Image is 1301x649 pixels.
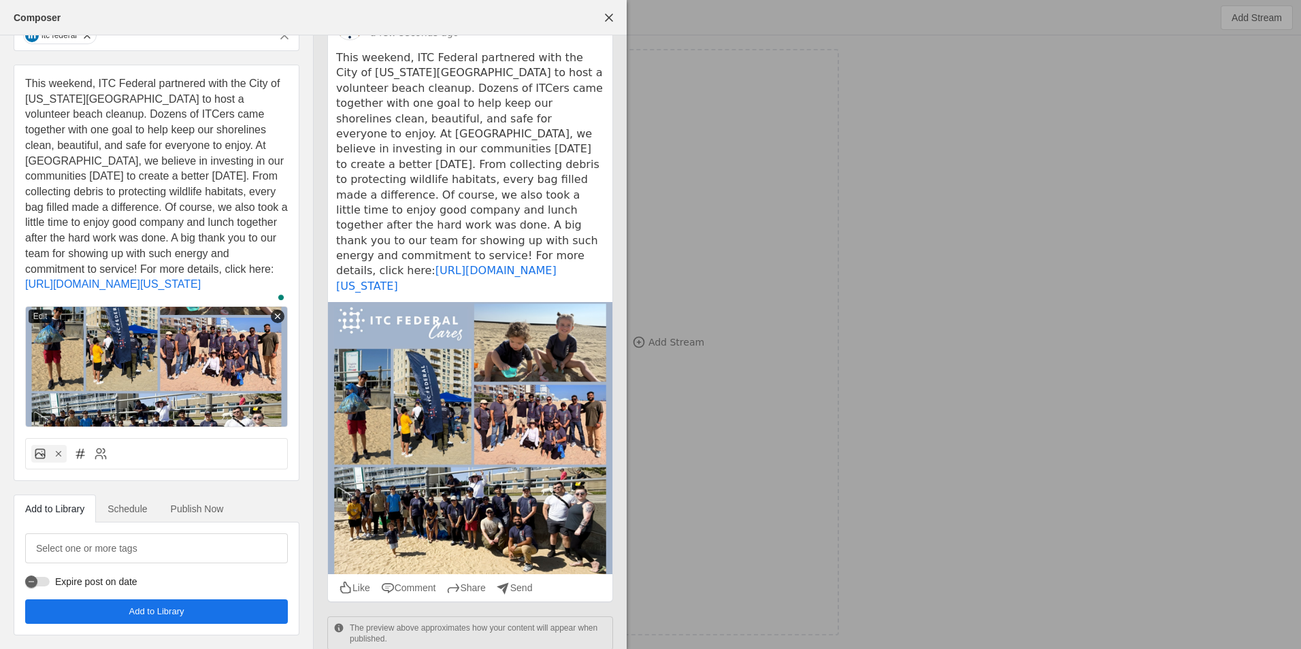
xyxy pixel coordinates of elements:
button: Remove all [272,23,297,48]
span: [URL][DOMAIN_NAME][US_STATE] [25,278,201,290]
div: Edit [29,310,52,323]
mat-label: Select one or more tags [36,540,137,556]
img: undefined [328,302,612,574]
div: itc federal [42,30,77,41]
a: [URL][DOMAIN_NAME][US_STATE] [336,264,557,292]
li: Share [446,581,485,595]
div: To enrich screen reader interactions, please activate Accessibility in Grammarly extension settings [25,76,288,293]
pre: This weekend, ITC Federal partnered with the City of [US_STATE][GEOGRAPHIC_DATA] to host a volunt... [336,50,604,294]
img: a0dd3cbc-7961-4c76-a808-0312cee41bd0 [25,306,288,427]
span: This weekend, ITC Federal partnered with the City of [US_STATE][GEOGRAPHIC_DATA] to host a volunt... [25,78,291,275]
li: Send [497,581,533,595]
span: Schedule [108,504,147,514]
div: remove [271,310,284,323]
span: Publish Now [171,504,224,514]
p: The preview above approximates how your content will appear when published. [350,622,607,644]
li: Comment [381,581,436,595]
div: Composer [14,11,61,24]
label: Expire post on date [50,575,137,588]
span: Add to Library [25,504,84,514]
button: Add to Library [25,599,288,624]
span: Add to Library [129,605,184,618]
li: Like [339,581,370,595]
